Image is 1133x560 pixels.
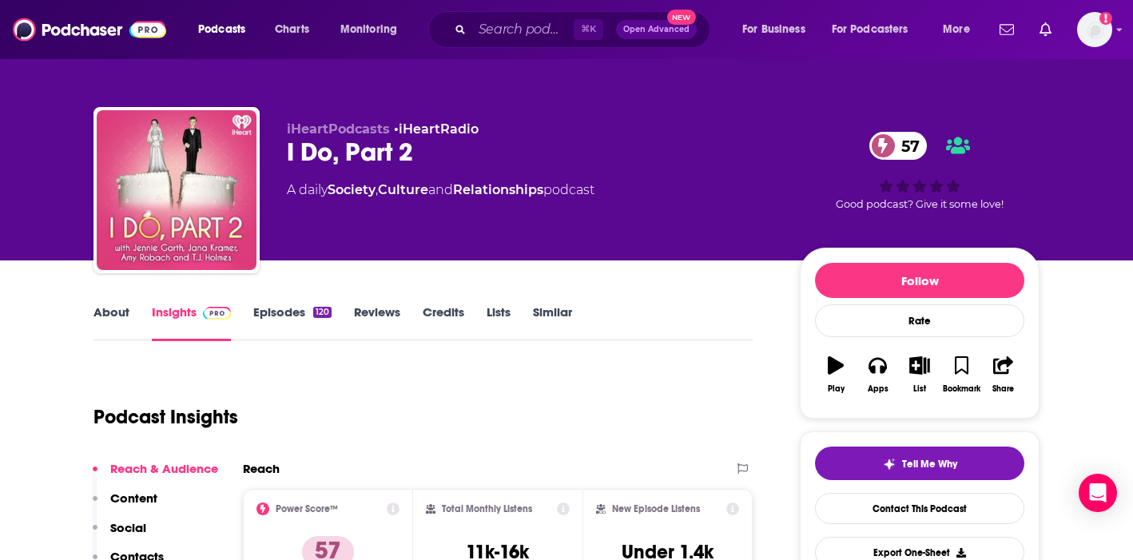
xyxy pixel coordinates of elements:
h2: Total Monthly Listens [442,503,532,514]
span: Charts [275,18,309,41]
a: Society [328,182,376,197]
a: Show notifications dropdown [993,16,1020,43]
button: open menu [187,17,266,42]
span: ⌘ K [574,19,603,40]
button: Follow [815,263,1024,298]
button: Bookmark [940,346,982,403]
a: InsightsPodchaser Pro [152,304,231,341]
button: Open AdvancedNew [616,20,697,39]
h2: New Episode Listens [612,503,700,514]
button: Share [983,346,1024,403]
button: Show profile menu [1077,12,1112,47]
span: For Business [742,18,805,41]
span: Good podcast? Give it some love! [836,198,1004,210]
p: Content [110,490,157,506]
button: open menu [932,17,990,42]
a: Similar [533,304,572,341]
span: and [428,182,453,197]
button: open menu [821,17,932,42]
span: , [376,182,378,197]
h1: Podcast Insights [93,405,238,429]
div: Share [992,384,1014,394]
button: open menu [731,17,825,42]
a: Episodes120 [253,304,332,341]
div: A daily podcast [287,181,594,200]
p: Social [110,520,146,535]
button: open menu [329,17,418,42]
a: Charts [264,17,319,42]
img: tell me why sparkle [883,458,896,471]
button: Reach & Audience [93,461,218,490]
span: New [667,10,696,25]
span: Open Advanced [623,26,690,34]
img: I Do, Part 2 [97,110,256,270]
span: iHeartPodcasts [287,121,390,137]
span: 57 [885,132,928,160]
button: Content [93,490,157,520]
h2: Reach [243,461,280,476]
img: User Profile [1077,12,1112,47]
div: Search podcasts, credits, & more... [443,11,726,48]
span: Tell Me Why [902,458,957,471]
div: Play [828,384,845,394]
div: Open Intercom Messenger [1079,474,1117,512]
span: Monitoring [340,18,397,41]
button: Social [93,520,146,550]
a: 57 [869,132,928,160]
span: Logged in as megcassidy [1077,12,1112,47]
a: Contact This Podcast [815,493,1024,524]
button: Play [815,346,857,403]
button: tell me why sparkleTell Me Why [815,447,1024,480]
svg: Add a profile image [1099,12,1112,25]
img: Podchaser - Follow, Share and Rate Podcasts [13,14,166,45]
span: More [943,18,970,41]
a: Relationships [453,182,543,197]
a: Credits [423,304,464,341]
button: Apps [857,346,898,403]
span: For Podcasters [832,18,908,41]
a: Show notifications dropdown [1033,16,1058,43]
a: iHeartRadio [399,121,479,137]
div: List [913,384,926,394]
div: 57Good podcast? Give it some love! [800,121,1040,220]
a: Lists [487,304,511,341]
a: About [93,304,129,341]
div: Apps [868,384,889,394]
img: Podchaser Pro [203,307,231,320]
div: 120 [313,307,332,318]
button: List [899,346,940,403]
div: Rate [815,304,1024,337]
a: Reviews [354,304,400,341]
p: Reach & Audience [110,461,218,476]
span: Podcasts [198,18,245,41]
a: Culture [378,182,428,197]
span: • [394,121,479,137]
input: Search podcasts, credits, & more... [472,17,574,42]
h2: Power Score™ [276,503,338,514]
div: Bookmark [943,384,980,394]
